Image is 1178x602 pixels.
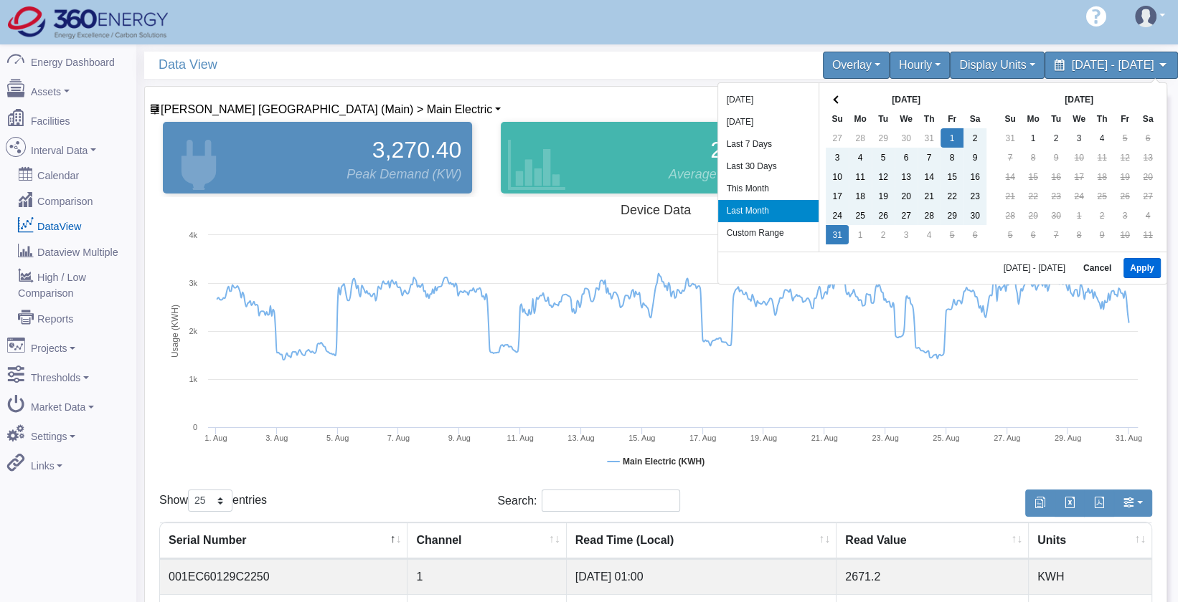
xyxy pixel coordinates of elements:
[1022,148,1045,167] td: 8
[1113,167,1136,186] td: 19
[1045,128,1068,148] td: 2
[1068,225,1090,244] td: 8
[1136,186,1159,206] td: 27
[963,206,986,225] td: 30
[895,186,918,206] td: 20
[963,109,986,128] th: Sa
[149,103,501,115] a: [PERSON_NAME] [GEOGRAPHIC_DATA] (Main) > Main Electric
[1123,258,1160,278] button: Apply
[1090,186,1113,206] td: 25
[1077,258,1118,278] button: Cancel
[1113,225,1136,244] td: 10
[941,148,963,167] td: 8
[628,434,655,442] tspan: 15. Aug
[918,186,941,206] td: 21
[1045,186,1068,206] td: 23
[1113,206,1136,225] td: 3
[1090,148,1113,167] td: 11
[750,434,777,442] tspan: 19. Aug
[1136,225,1159,244] td: 11
[941,167,963,186] td: 15
[999,167,1022,186] td: 14
[1113,128,1136,148] td: 5
[1090,128,1113,148] td: 4
[1022,186,1045,206] td: 22
[1136,148,1159,167] td: 13
[1045,225,1068,244] td: 7
[826,167,849,186] td: 10
[963,225,986,244] td: 6
[669,165,800,184] span: Average Usage (KWH)
[895,206,918,225] td: 27
[849,225,872,244] td: 1
[407,522,566,559] th: Channel : activate to sort column ascending
[872,434,898,442] tspan: 23. Aug
[1025,489,1055,517] button: Copy to clipboard
[1116,434,1142,442] tspan: 31. Aug
[826,206,849,225] td: 24
[895,225,918,244] td: 3
[188,489,232,512] select: Showentries
[895,167,918,186] td: 13
[1068,206,1090,225] td: 1
[160,522,407,559] th: Serial Number : activate to sort column descending
[326,434,349,442] tspan: 5. Aug
[204,434,227,442] tspan: 1. Aug
[189,375,197,383] text: 1k
[1022,167,1045,186] td: 15
[1072,59,1154,71] span: [DATE] - [DATE]
[994,434,1020,442] tspan: 27. Aug
[823,52,890,79] div: Overlay
[941,206,963,225] td: 29
[918,225,941,244] td: 4
[159,52,663,78] span: Data View
[1029,522,1151,559] th: Units : activate to sort column ascending
[347,165,461,184] span: Peak Demand (KW)
[718,111,819,133] li: [DATE]
[1045,206,1068,225] td: 30
[1090,206,1113,225] td: 2
[1055,434,1081,442] tspan: 29. Aug
[999,109,1022,128] th: Su
[872,167,895,186] td: 12
[1135,6,1156,27] img: user-3.svg
[918,148,941,167] td: 7
[872,128,895,148] td: 29
[567,559,837,594] td: [DATE] 01:00
[849,109,872,128] th: Mo
[1045,109,1068,128] th: Tu
[826,186,849,206] td: 17
[872,148,895,167] td: 5
[1136,128,1159,148] td: 6
[872,186,895,206] td: 19
[918,206,941,225] td: 28
[1022,128,1045,148] td: 1
[689,434,716,442] tspan: 17. Aug
[1004,264,1071,272] span: [DATE] - [DATE]
[826,109,849,128] th: Su
[849,90,963,109] th: [DATE]
[1022,109,1045,128] th: Mo
[918,128,941,148] td: 31
[1090,225,1113,244] td: 9
[1136,109,1159,128] th: Sa
[497,489,680,512] label: Search:
[826,128,849,148] td: 27
[999,225,1022,244] td: 5
[1068,186,1090,206] td: 24
[895,109,918,128] th: We
[895,128,918,148] td: 30
[1022,90,1136,109] th: [DATE]
[567,522,837,559] th: Read Time (Local) : activate to sort column ascending
[963,167,986,186] td: 16
[1090,167,1113,186] td: 18
[1029,559,1151,594] td: KWH
[1090,109,1113,128] th: Th
[941,128,963,148] td: 1
[941,186,963,206] td: 22
[849,167,872,186] td: 11
[161,103,492,115] span: Device List
[1055,489,1085,517] button: Export to Excel
[999,186,1022,206] td: 21
[1136,206,1159,225] td: 4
